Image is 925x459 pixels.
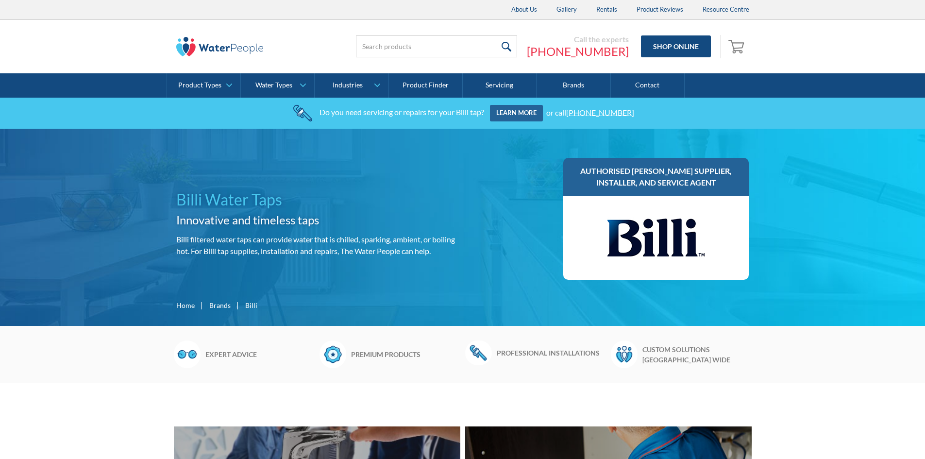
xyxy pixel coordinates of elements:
[463,73,537,98] a: Servicing
[527,44,629,59] a: [PHONE_NUMBER]
[176,37,264,56] img: The Water People
[465,340,492,365] img: Wrench
[176,188,459,211] h1: Billi Water Taps
[255,81,292,89] div: Water Types
[320,107,484,117] div: Do you need servicing or repairs for your Billi tap?
[245,300,257,310] div: Billi
[174,340,201,368] img: Glasses
[235,299,240,311] div: |
[611,340,638,368] img: Waterpeople Symbol
[527,34,629,44] div: Call the experts
[490,105,543,121] a: Learn more
[209,300,231,310] a: Brands
[611,73,685,98] a: Contact
[200,299,204,311] div: |
[566,107,634,117] a: [PHONE_NUMBER]
[167,73,240,98] a: Product Types
[333,81,363,89] div: Industries
[176,300,195,310] a: Home
[537,73,610,98] a: Brands
[356,35,517,57] input: Search products
[320,340,346,368] img: Badge
[607,205,705,270] img: Billi
[389,73,463,98] a: Product Finder
[573,165,740,188] h3: Authorised [PERSON_NAME] supplier, installer, and service agent
[176,211,459,229] h2: Innovative and timeless taps
[351,349,460,359] h6: Premium products
[315,73,388,98] a: Industries
[176,234,459,257] p: Billi filtered water taps can provide water that is chilled, sparking, ambient, or boiling hot. F...
[728,38,747,54] img: shopping cart
[726,35,749,58] a: Open empty cart
[178,81,221,89] div: Product Types
[641,35,711,57] a: Shop Online
[241,73,314,98] a: Water Types
[642,344,752,365] h6: Custom solutions [GEOGRAPHIC_DATA] wide
[205,349,315,359] h6: Expert advice
[497,348,606,358] h6: Professional installations
[546,107,634,117] div: or call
